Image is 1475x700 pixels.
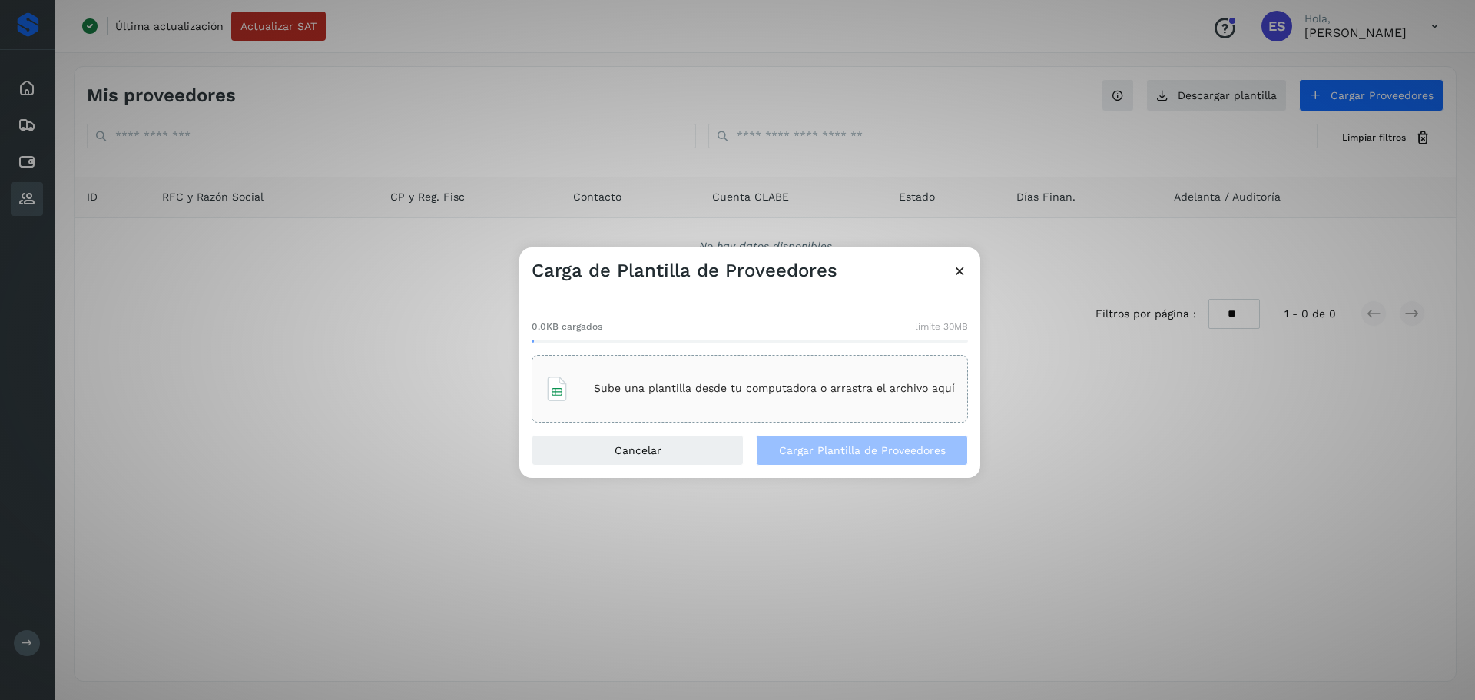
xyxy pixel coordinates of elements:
[594,382,955,395] p: Sube una plantilla desde tu computadora o arrastra el archivo aquí
[779,445,946,456] span: Cargar Plantilla de Proveedores
[615,445,661,456] span: Cancelar
[532,320,602,333] span: 0.0KB cargados
[532,435,744,466] button: Cancelar
[756,435,968,466] button: Cargar Plantilla de Proveedores
[532,260,837,282] h3: Carga de Plantilla de Proveedores
[915,320,968,333] span: límite 30MB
